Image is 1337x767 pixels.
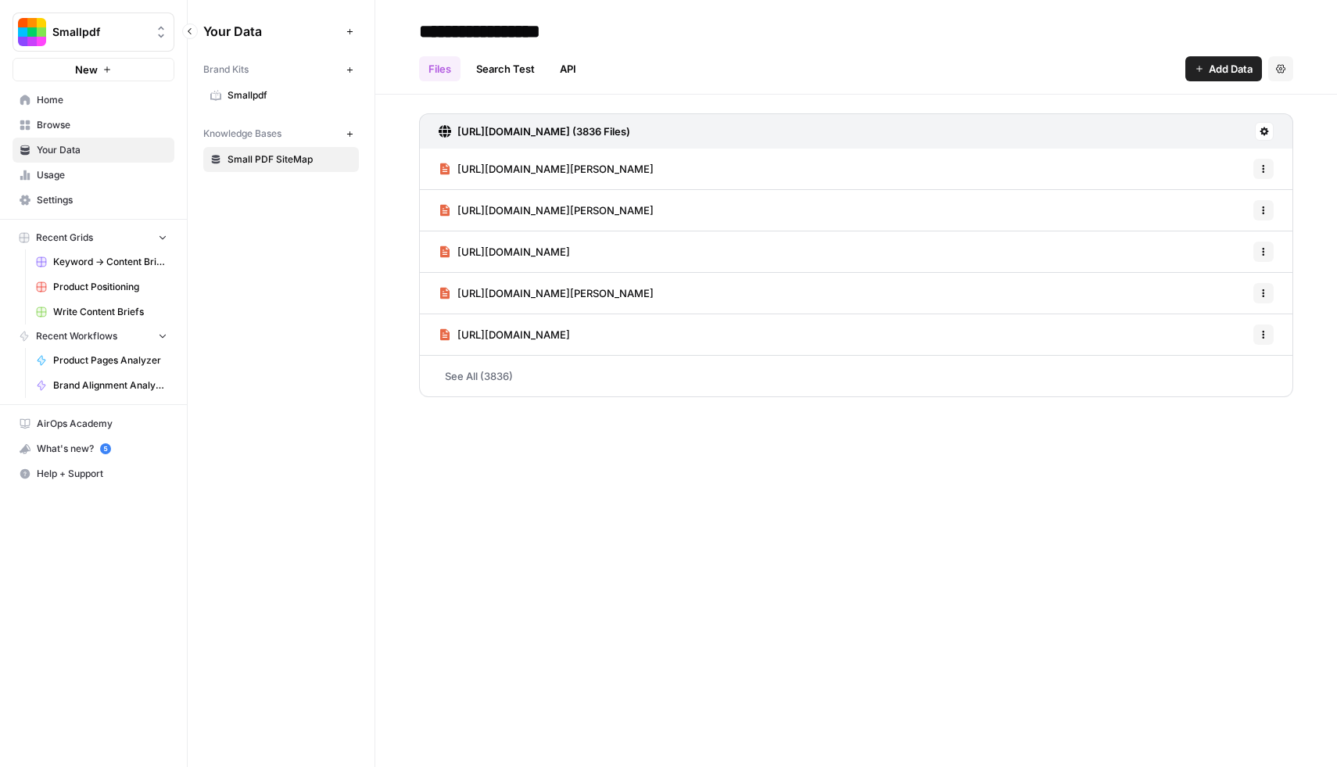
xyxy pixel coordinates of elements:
span: Recent Workflows [36,329,117,343]
a: API [550,56,586,81]
span: [URL][DOMAIN_NAME] [457,244,570,260]
a: Brand Alignment Analyzer [29,373,174,398]
span: Browse [37,118,167,132]
a: Keyword -> Content Brief -> Article [29,249,174,274]
a: [URL][DOMAIN_NAME][PERSON_NAME] [439,273,654,314]
a: See All (3836) [419,356,1293,396]
a: Files [419,56,461,81]
a: [URL][DOMAIN_NAME][PERSON_NAME] [439,149,654,189]
span: AirOps Academy [37,417,167,431]
text: 5 [103,445,107,453]
span: Product Pages Analyzer [53,353,167,367]
a: Product Pages Analyzer [29,348,174,373]
span: [URL][DOMAIN_NAME][PERSON_NAME] [457,285,654,301]
a: Home [13,88,174,113]
span: Smallpdf [228,88,352,102]
span: Settings [37,193,167,207]
span: Write Content Briefs [53,305,167,319]
span: Home [37,93,167,107]
button: Workspace: Smallpdf [13,13,174,52]
a: Product Positioning [29,274,174,299]
span: Add Data [1209,61,1253,77]
button: What's new? 5 [13,436,174,461]
span: Smallpdf [52,24,147,40]
a: [URL][DOMAIN_NAME][PERSON_NAME] [439,190,654,231]
a: Write Content Briefs [29,299,174,324]
span: Your Data [37,143,167,157]
div: What's new? [13,437,174,461]
a: [URL][DOMAIN_NAME] [439,314,570,355]
span: [URL][DOMAIN_NAME][PERSON_NAME] [457,161,654,177]
a: Usage [13,163,174,188]
span: Small PDF SiteMap [228,152,352,167]
span: [URL][DOMAIN_NAME][PERSON_NAME] [457,203,654,218]
a: Browse [13,113,174,138]
span: New [75,62,98,77]
span: Product Positioning [53,280,167,294]
a: [URL][DOMAIN_NAME] (3836 Files) [439,114,630,149]
a: Settings [13,188,174,213]
a: Smallpdf [203,83,359,108]
span: Brand Alignment Analyzer [53,378,167,392]
span: Help + Support [37,467,167,481]
a: AirOps Academy [13,411,174,436]
a: [URL][DOMAIN_NAME] [439,231,570,272]
span: Keyword -> Content Brief -> Article [53,255,167,269]
a: Your Data [13,138,174,163]
button: New [13,58,174,81]
button: Add Data [1185,56,1262,81]
span: [URL][DOMAIN_NAME] [457,327,570,342]
span: Brand Kits [203,63,249,77]
span: Usage [37,168,167,182]
span: Knowledge Bases [203,127,281,141]
span: Your Data [203,22,340,41]
a: 5 [100,443,111,454]
span: Recent Grids [36,231,93,245]
button: Recent Grids [13,226,174,249]
a: Search Test [467,56,544,81]
button: Help + Support [13,461,174,486]
a: Small PDF SiteMap [203,147,359,172]
button: Recent Workflows [13,324,174,348]
img: Smallpdf Logo [18,18,46,46]
h3: [URL][DOMAIN_NAME] (3836 Files) [457,124,630,139]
